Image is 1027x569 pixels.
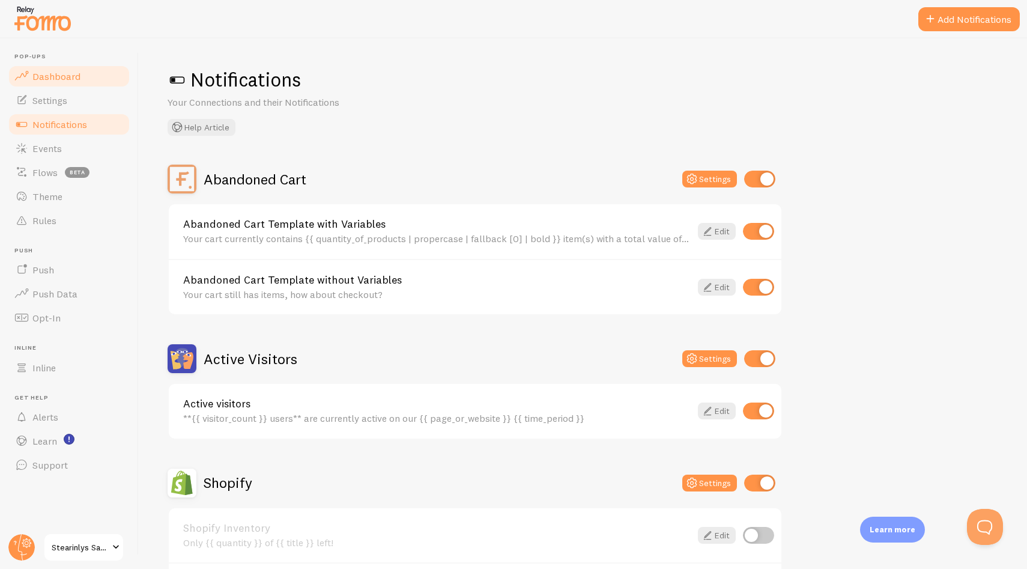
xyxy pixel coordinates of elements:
[14,394,131,402] span: Get Help
[7,208,131,233] a: Rules
[32,142,62,154] span: Events
[698,527,736,544] a: Edit
[7,405,131,429] a: Alerts
[7,258,131,282] a: Push
[32,166,58,178] span: Flows
[183,219,691,230] a: Abandoned Cart Template with Variables
[7,64,131,88] a: Dashboard
[43,533,124,562] a: Stearinlys Sand Eksperten
[183,275,691,285] a: Abandoned Cart Template without Variables
[32,435,57,447] span: Learn
[698,223,736,240] a: Edit
[7,88,131,112] a: Settings
[32,70,80,82] span: Dashboard
[7,429,131,453] a: Learn
[7,453,131,477] a: Support
[32,118,87,130] span: Notifications
[204,170,306,189] h2: Abandoned Cart
[13,3,73,34] img: fomo-relay-logo-orange.svg
[168,469,196,497] img: Shopify
[32,264,54,276] span: Push
[14,53,131,61] span: Pop-ups
[7,112,131,136] a: Notifications
[168,67,998,92] h1: Notifications
[870,524,915,535] p: Learn more
[32,288,77,300] span: Push Data
[14,344,131,352] span: Inline
[32,94,67,106] span: Settings
[168,119,235,136] button: Help Article
[698,403,736,419] a: Edit
[32,215,56,227] span: Rules
[682,475,737,491] button: Settings
[204,473,252,492] h2: Shopify
[32,362,56,374] span: Inline
[7,356,131,380] a: Inline
[7,306,131,330] a: Opt-In
[183,233,691,244] div: Your cart currently contains {{ quantity_of_products | propercase | fallback [0] | bold }} item(s...
[183,537,691,548] div: Only {{ quantity }} of {{ title }} left!
[183,413,691,424] div: **{{ visitor_count }} users** are currently active on our {{ page_or_website }} {{ time_period }}
[32,411,58,423] span: Alerts
[183,523,691,534] a: Shopify Inventory
[52,540,109,555] span: Stearinlys Sand Eksperten
[698,279,736,296] a: Edit
[32,459,68,471] span: Support
[32,312,61,324] span: Opt-In
[7,136,131,160] a: Events
[860,517,925,543] div: Learn more
[64,434,74,445] svg: <p>Watch New Feature Tutorials!</p>
[204,350,297,368] h2: Active Visitors
[7,160,131,184] a: Flows beta
[168,96,456,109] p: Your Connections and their Notifications
[14,247,131,255] span: Push
[65,167,89,178] span: beta
[7,184,131,208] a: Theme
[7,282,131,306] a: Push Data
[183,398,691,409] a: Active visitors
[168,344,196,373] img: Active Visitors
[32,190,62,202] span: Theme
[183,289,691,300] div: Your cart still has items, how about checkout?
[682,350,737,367] button: Settings
[682,171,737,187] button: Settings
[168,165,196,193] img: Abandoned Cart
[967,509,1003,545] iframe: Help Scout Beacon - Open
